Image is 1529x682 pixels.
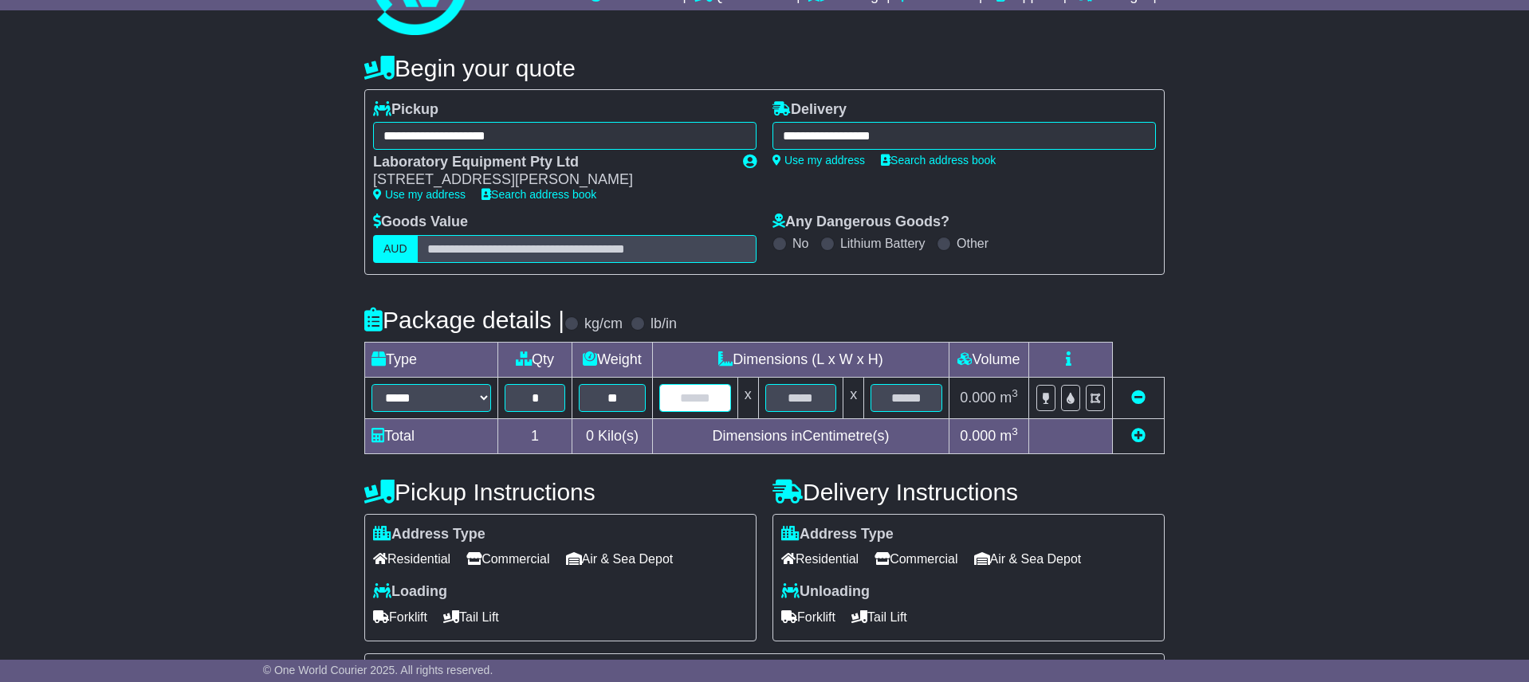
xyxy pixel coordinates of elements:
[263,664,493,676] span: © One World Courier 2025. All rights reserved.
[498,418,572,453] td: 1
[373,547,450,571] span: Residential
[1131,428,1146,444] a: Add new item
[584,316,623,333] label: kg/cm
[781,526,894,543] label: Address Type
[1000,390,1018,406] span: m
[960,428,996,444] span: 0.000
[365,342,498,377] td: Type
[498,342,572,377] td: Qty
[1000,428,1018,444] span: m
[466,547,549,571] span: Commercial
[373,171,727,189] div: [STREET_ADDRESS][PERSON_NAME]
[481,188,596,201] a: Search address book
[652,418,949,453] td: Dimensions in Centimetre(s)
[875,547,957,571] span: Commercial
[960,390,996,406] span: 0.000
[772,101,847,119] label: Delivery
[840,236,926,251] label: Lithium Battery
[364,55,1165,81] h4: Begin your quote
[572,342,653,377] td: Weight
[364,307,564,333] h4: Package details |
[851,605,907,629] span: Tail Lift
[772,154,865,167] a: Use my address
[566,547,674,571] span: Air & Sea Depot
[781,583,870,601] label: Unloading
[364,479,757,505] h4: Pickup Instructions
[443,605,499,629] span: Tail Lift
[373,214,468,231] label: Goods Value
[881,154,996,167] a: Search address book
[586,428,594,444] span: 0
[792,236,808,251] label: No
[1012,425,1018,437] sup: 3
[373,101,438,119] label: Pickup
[737,377,758,418] td: x
[781,547,859,571] span: Residential
[772,214,949,231] label: Any Dangerous Goods?
[373,526,485,543] label: Address Type
[373,583,447,601] label: Loading
[373,605,427,629] span: Forklift
[651,316,677,333] label: lb/in
[373,235,418,263] label: AUD
[373,188,466,201] a: Use my address
[1012,387,1018,399] sup: 3
[772,479,1165,505] h4: Delivery Instructions
[843,377,864,418] td: x
[957,236,989,251] label: Other
[949,342,1028,377] td: Volume
[373,154,727,171] div: Laboratory Equipment Pty Ltd
[974,547,1082,571] span: Air & Sea Depot
[652,342,949,377] td: Dimensions (L x W x H)
[1131,390,1146,406] a: Remove this item
[781,605,835,629] span: Forklift
[572,418,653,453] td: Kilo(s)
[365,418,498,453] td: Total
